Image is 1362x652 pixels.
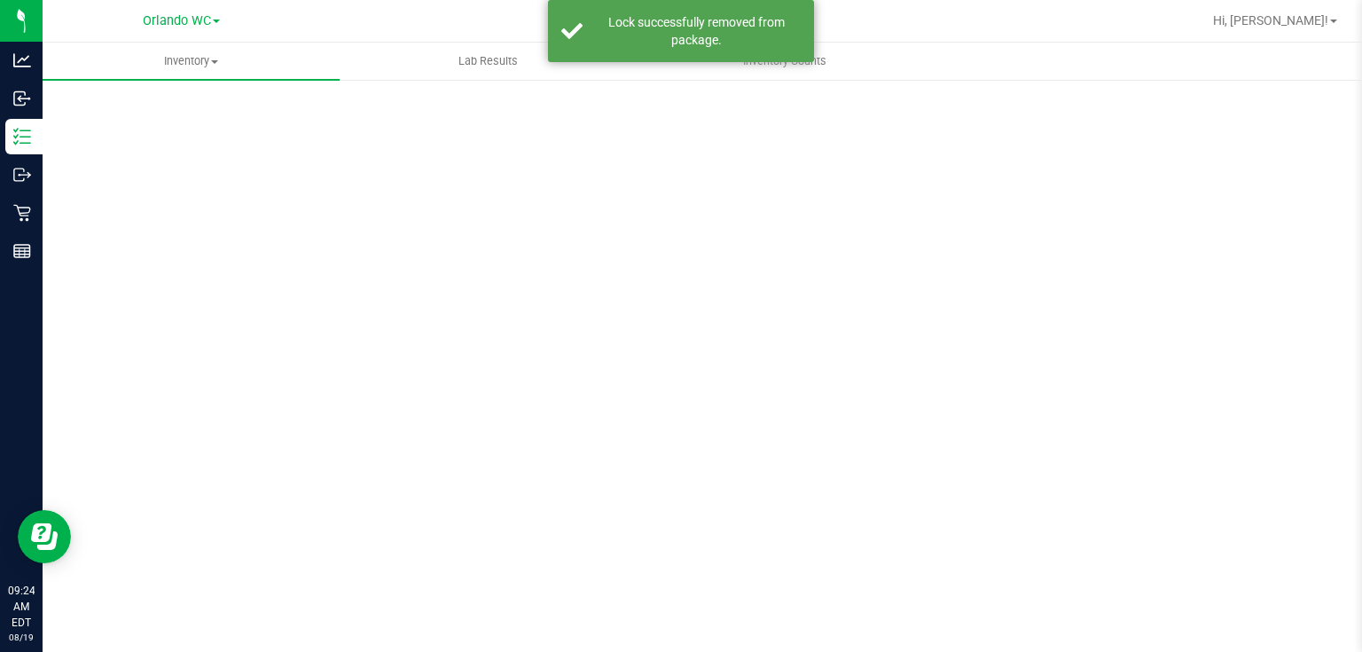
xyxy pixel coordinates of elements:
[13,51,31,69] inline-svg: Analytics
[434,53,542,69] span: Lab Results
[43,43,340,80] a: Inventory
[13,242,31,260] inline-svg: Reports
[8,583,35,631] p: 09:24 AM EDT
[13,166,31,184] inline-svg: Outbound
[592,13,801,49] div: Lock successfully removed from package.
[340,43,637,80] a: Lab Results
[13,128,31,145] inline-svg: Inventory
[143,13,211,28] span: Orlando WC
[18,510,71,563] iframe: Resource center
[13,204,31,222] inline-svg: Retail
[1213,13,1328,27] span: Hi, [PERSON_NAME]!
[13,90,31,107] inline-svg: Inbound
[8,631,35,644] p: 08/19
[43,53,340,69] span: Inventory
